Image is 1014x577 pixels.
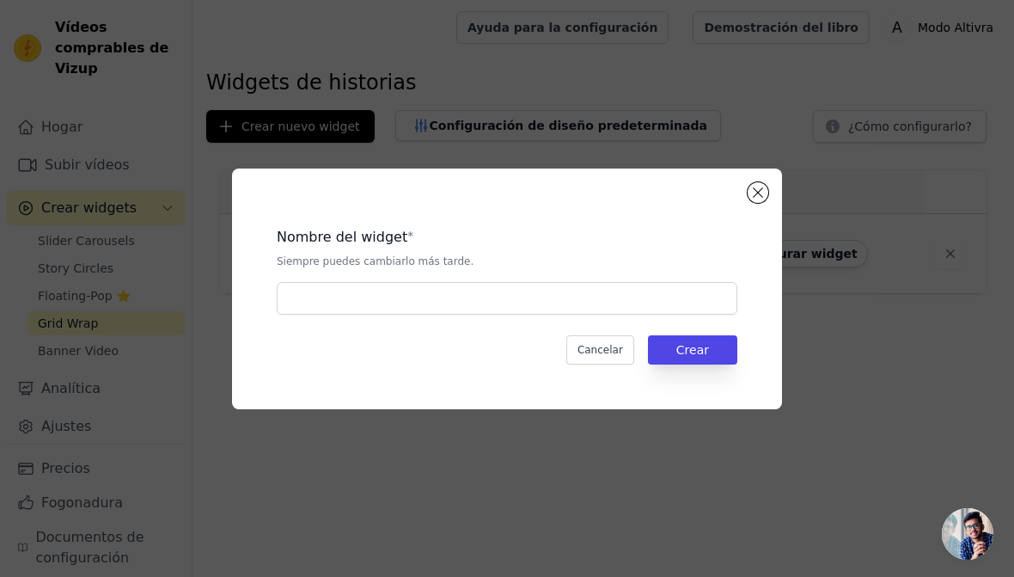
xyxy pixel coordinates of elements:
[577,344,623,356] font: Cancelar
[942,508,993,560] div: Chat abierto
[277,255,473,267] font: Siempre puedes cambiarlo más tarde.
[277,229,407,245] font: Nombre del widget
[748,182,768,203] button: Cerrar modal
[676,343,709,357] font: Crear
